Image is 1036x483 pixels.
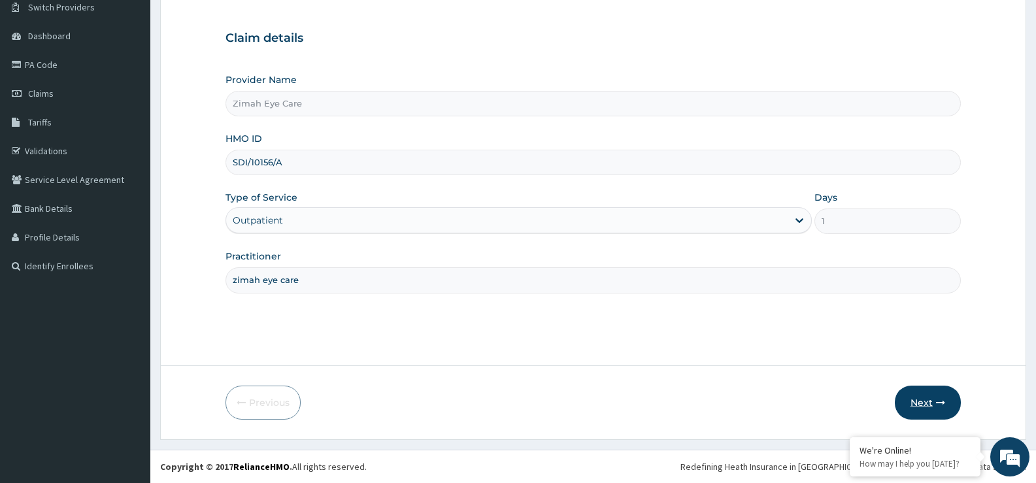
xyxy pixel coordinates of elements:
[226,150,961,175] input: Enter HMO ID
[28,116,52,128] span: Tariffs
[226,267,961,293] input: Enter Name
[24,65,53,98] img: d_794563401_company_1708531726252_794563401
[895,386,961,420] button: Next
[233,461,290,473] a: RelianceHMO
[28,88,54,99] span: Claims
[226,132,262,145] label: HMO ID
[860,444,971,456] div: We're Online!
[233,214,283,227] div: Outpatient
[160,461,292,473] strong: Copyright © 2017 .
[226,191,297,204] label: Type of Service
[226,31,961,46] h3: Claim details
[226,73,297,86] label: Provider Name
[28,1,95,13] span: Switch Providers
[76,153,180,285] span: We're online!
[860,458,971,469] p: How may I help you today?
[68,73,220,90] div: Chat with us now
[226,250,281,263] label: Practitioner
[680,460,1026,473] div: Redefining Heath Insurance in [GEOGRAPHIC_DATA] using Telemedicine and Data Science!
[226,386,301,420] button: Previous
[150,450,1036,483] footer: All rights reserved.
[7,334,249,380] textarea: Type your message and hit 'Enter'
[28,30,71,42] span: Dashboard
[214,7,246,38] div: Minimize live chat window
[814,191,837,204] label: Days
